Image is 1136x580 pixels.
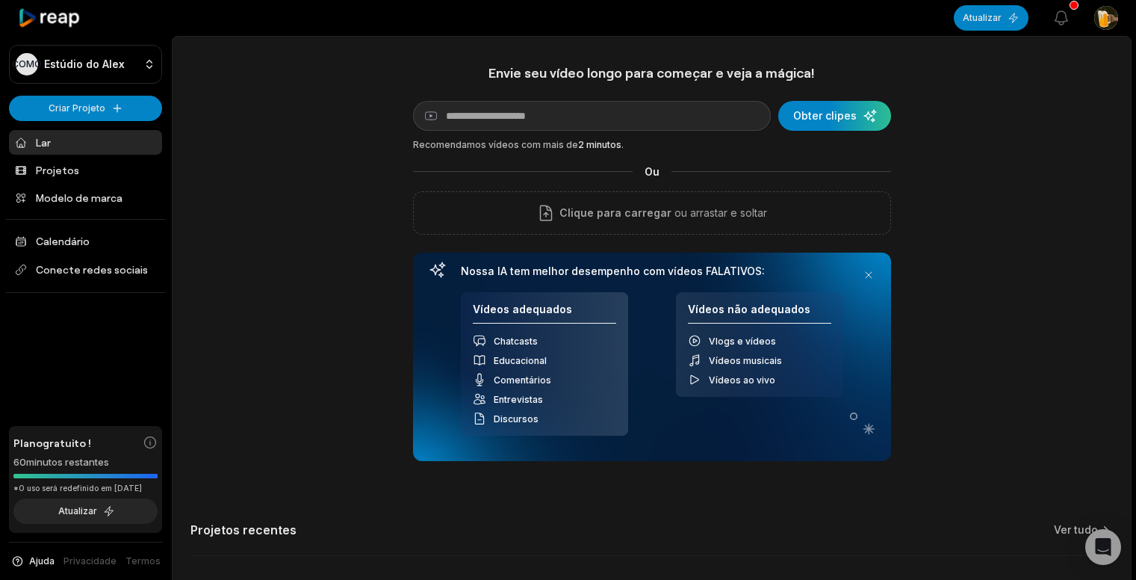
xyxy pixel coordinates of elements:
font: Projetos [36,164,79,176]
a: Calendário [9,229,162,253]
button: Obter clipes [778,101,891,131]
font: Recomendamos vídeos com mais de [413,139,578,150]
button: Atualizar [13,499,158,524]
font: Educacional [494,355,547,366]
font: Ajuda [29,555,55,567]
font: minutos restantes [26,456,109,468]
font: Plano [13,436,43,449]
font: Vlogs e vídeos [709,336,776,347]
button: Criar Projeto [9,96,162,121]
font: Vídeos não adequados [688,303,810,315]
font: COMO [12,58,42,70]
font: Discursos [494,413,538,425]
font: Chatcasts [494,336,538,347]
font: Atualizar [963,12,1002,23]
font: Atualizar [58,505,97,516]
a: Privacidade [63,555,117,568]
font: Calendário [36,235,90,247]
font: Projetos recentes [190,522,297,537]
font: Estúdio do Alex [44,58,125,70]
font: Ou [645,165,659,178]
div: Abra o Intercom Messenger [1085,529,1121,565]
font: Entrevistas [494,394,543,405]
font: Envie seu vídeo longo para começar e veja a mágica! [488,64,815,81]
font: Privacidade [63,555,117,567]
a: Projetos [9,158,162,182]
font: ou arrastar e soltar [674,206,767,219]
font: 60 [13,456,26,468]
a: Ver tudo [1054,522,1098,537]
button: Atualizar [954,5,1028,31]
button: Ajuda [10,555,55,568]
font: Nossa IA tem melhor desempenho com vídeos FALATIVOS: [461,265,765,277]
font: *O uso será redefinido em [DATE] [13,484,142,493]
font: Clique para carregar [559,206,671,219]
font: Criar Projeto [49,102,105,114]
a: Modelo de marca [9,185,162,210]
font: 2 minutos [578,139,621,150]
font: Vídeos ao vivo [709,374,775,386]
font: Termos [125,555,161,567]
font: Comentários [494,374,551,386]
font: Ver tudo [1054,523,1098,536]
font: Vídeos adequados [473,303,572,315]
a: Termos [125,555,161,568]
font: Vídeos musicais [709,355,782,366]
font: gratuito ! [43,436,91,449]
font: . [621,139,624,150]
font: Conecte redes sociais [36,263,148,276]
font: Modelo de marca [36,191,122,204]
a: Lar [9,130,162,155]
font: Lar [36,136,51,149]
